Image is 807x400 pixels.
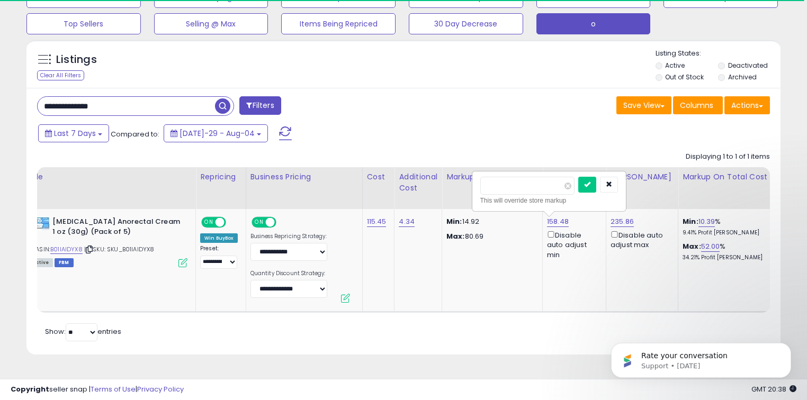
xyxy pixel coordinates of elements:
[680,100,713,111] span: Columns
[202,218,216,227] span: ON
[686,152,770,162] div: Displaying 1 to 1 of 1 items
[200,171,241,183] div: Repricing
[29,217,187,266] div: ASIN:
[656,49,781,59] p: Listing States:
[200,245,238,269] div: Preset:
[446,171,538,183] div: Markup Amount
[91,384,136,394] a: Terms of Use
[29,217,50,230] img: 41mZvttcswL._SL40_.jpg
[683,242,770,261] div: %
[480,195,618,206] div: This will override store markup
[29,258,53,267] span: All listings currently available for purchase on Amazon
[683,254,770,261] p: 34.21% Profit [PERSON_NAME]
[611,216,634,227] a: 235.86
[446,216,462,226] strong: Min:
[54,128,96,139] span: Last 7 Days
[399,171,437,194] div: Additional Cost
[11,384,49,394] strong: Copyright
[11,385,184,395] div: seller snap | |
[250,171,358,183] div: Business Pricing
[137,384,184,394] a: Privacy Policy
[200,233,238,243] div: Win BuyBox
[45,326,121,337] span: Show: entries
[665,61,685,70] label: Active
[250,233,327,240] label: Business Repricing Strategy:
[250,270,327,277] label: Quantity Discount Strategy:
[50,245,83,254] a: B01IAIDYX8
[239,96,281,115] button: Filters
[225,218,241,227] span: OFF
[38,124,109,142] button: Last 7 Days
[253,218,266,227] span: ON
[281,13,396,34] button: Items Being Repriced
[111,129,159,139] span: Compared to:
[724,96,770,114] button: Actions
[367,171,390,183] div: Cost
[446,232,534,241] p: 80.69
[611,229,670,250] div: Disable auto adjust max
[611,171,674,183] div: [PERSON_NAME]
[399,216,415,227] a: 4.34
[164,124,268,142] button: [DATE]-29 - Aug-04
[678,167,779,209] th: The percentage added to the cost of goods (COGS) that forms the calculator for Min & Max prices.
[673,96,723,114] button: Columns
[26,171,191,183] div: Title
[595,321,807,395] iframe: Intercom notifications message
[683,216,698,226] b: Min:
[154,13,268,34] button: Selling @ Max
[728,61,768,70] label: Deactivated
[701,241,720,252] a: 52.00
[547,229,598,260] div: Disable auto adjust min
[409,13,523,34] button: 30 Day Decrease
[698,216,715,227] a: 10.39
[446,231,465,241] strong: Max:
[26,13,141,34] button: Top Sellers
[683,241,701,251] b: Max:
[728,72,757,81] label: Archived
[446,217,534,226] p: 14.92
[274,218,291,227] span: OFF
[683,217,770,237] div: %
[52,217,181,239] b: [MEDICAL_DATA] Anorectal Cream 1 oz (30g) (Pack of 5)
[367,216,387,227] a: 115.45
[37,70,84,80] div: Clear All Filters
[665,72,704,81] label: Out of Stock
[547,216,569,227] a: 158.48
[683,229,770,237] p: 9.41% Profit [PERSON_NAME]
[84,245,155,253] span: | SKU: SKU_B01IAIDYX8
[56,52,97,67] h5: Listings
[180,128,255,139] span: [DATE]-29 - Aug-04
[616,96,671,114] button: Save View
[683,171,774,183] div: Markup on Total Cost
[536,13,651,34] button: o
[55,258,74,267] span: FBM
